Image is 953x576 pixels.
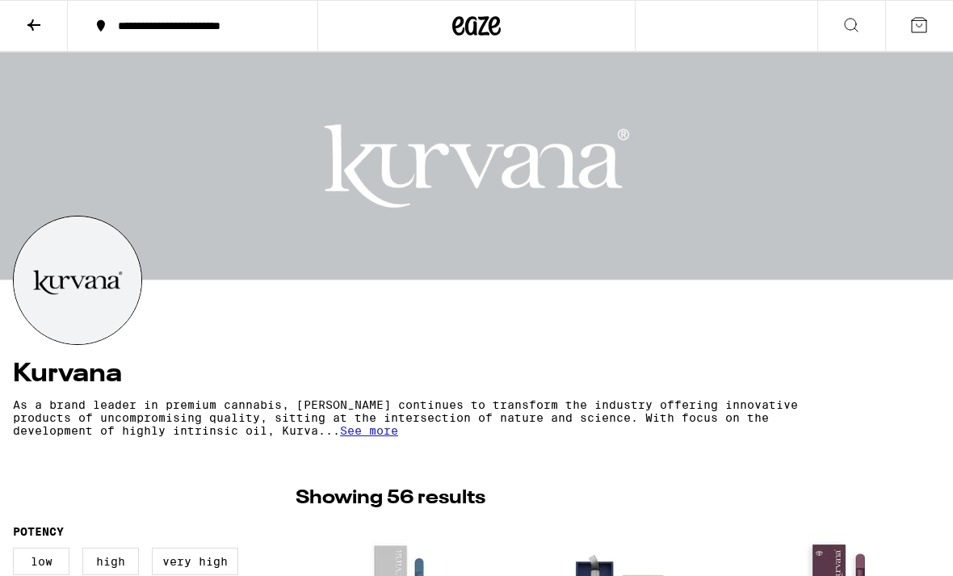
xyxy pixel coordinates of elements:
[13,361,940,387] h4: Kurvana
[340,424,398,437] span: See more
[13,548,69,575] label: Low
[13,525,64,538] legend: Potency
[13,398,814,437] p: As a brand leader in premium cannabis, [PERSON_NAME] continues to transform the industry offering...
[296,485,485,512] p: Showing 56 results
[14,217,141,344] img: Kurvana logo
[152,548,238,575] label: Very High
[82,548,139,575] label: High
